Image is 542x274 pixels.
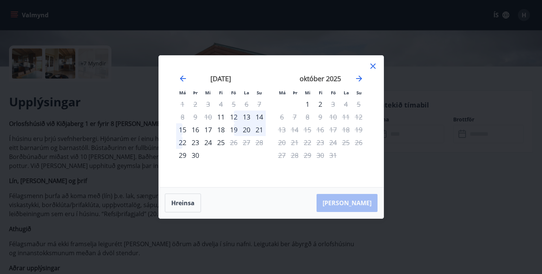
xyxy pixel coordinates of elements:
td: Not available. fimmtudagur, 30. október 2025 [314,149,327,162]
td: Choose fimmtudagur, 25. september 2025 as your check-in date. It’s available. [215,136,227,149]
div: 2 [314,98,327,111]
td: Not available. föstudagur, 26. september 2025 [227,136,240,149]
td: Not available. miðvikudagur, 10. september 2025 [202,111,215,123]
td: Not available. mánudagur, 1. september 2025 [176,98,189,111]
td: Not available. föstudagur, 31. október 2025 [327,149,340,162]
td: Not available. mánudagur, 27. október 2025 [276,149,288,162]
div: 30 [189,149,202,162]
div: 18 [215,123,227,136]
td: Not available. þriðjudagur, 7. október 2025 [288,111,301,123]
small: Má [179,90,186,95]
td: Not available. sunnudagur, 19. október 2025 [352,123,365,136]
td: Choose mánudagur, 29. september 2025 as your check-in date. It’s available. [176,149,189,162]
small: Fi [219,90,223,95]
td: Not available. laugardagur, 4. október 2025 [340,98,352,111]
div: Move forward to switch to the next month. [355,74,364,83]
td: Not available. þriðjudagur, 28. október 2025 [288,149,301,162]
div: 14 [253,111,266,123]
div: Aðeins útritun í boði [227,136,240,149]
td: Choose mánudagur, 15. september 2025 as your check-in date. It’s available. [176,123,189,136]
td: Not available. miðvikudagur, 3. september 2025 [202,98,215,111]
td: Not available. sunnudagur, 26. október 2025 [352,136,365,149]
div: 12 [227,111,240,123]
td: Not available. laugardagur, 18. október 2025 [340,123,352,136]
td: Not available. mánudagur, 6. október 2025 [276,111,288,123]
td: Not available. þriðjudagur, 2. september 2025 [189,98,202,111]
div: 22 [176,136,189,149]
td: Choose mánudagur, 22. september 2025 as your check-in date. It’s available. [176,136,189,149]
td: Not available. sunnudagur, 28. september 2025 [253,136,266,149]
button: Hreinsa [165,194,201,212]
td: Not available. sunnudagur, 7. september 2025 [253,98,266,111]
small: Mi [205,90,211,95]
small: La [244,90,249,95]
td: Not available. miðvikudagur, 22. október 2025 [301,136,314,149]
div: Aðeins innritun í boði [215,111,227,123]
div: 15 [176,123,189,136]
small: Þr [193,90,198,95]
div: 16 [189,123,202,136]
div: 19 [227,123,240,136]
td: Not available. mánudagur, 20. október 2025 [276,136,288,149]
td: Not available. mánudagur, 13. október 2025 [276,123,288,136]
td: Not available. miðvikudagur, 15. október 2025 [301,123,314,136]
td: Not available. laugardagur, 6. september 2025 [240,98,253,111]
strong: október 2025 [300,74,341,83]
small: Þr [293,90,297,95]
td: Not available. þriðjudagur, 14. október 2025 [288,123,301,136]
div: 20 [240,123,253,136]
td: Choose miðvikudagur, 24. september 2025 as your check-in date. It’s available. [202,136,215,149]
div: Calendar [168,65,375,178]
small: Fö [231,90,236,95]
td: Choose laugardagur, 20. september 2025 as your check-in date. It’s available. [240,123,253,136]
td: Not available. mánudagur, 8. september 2025 [176,111,189,123]
small: Fö [331,90,336,95]
div: 25 [215,136,227,149]
td: Not available. fimmtudagur, 23. október 2025 [314,136,327,149]
small: Su [257,90,262,95]
td: Choose fimmtudagur, 18. september 2025 as your check-in date. It’s available. [215,123,227,136]
td: Not available. laugardagur, 11. október 2025 [340,111,352,123]
td: Not available. þriðjudagur, 21. október 2025 [288,136,301,149]
div: 17 [202,123,215,136]
td: Choose þriðjudagur, 23. september 2025 as your check-in date. It’s available. [189,136,202,149]
td: Choose miðvikudagur, 17. september 2025 as your check-in date. It’s available. [202,123,215,136]
td: Choose sunnudagur, 21. september 2025 as your check-in date. It’s available. [253,123,266,136]
td: Not available. föstudagur, 24. október 2025 [327,136,340,149]
small: Má [279,90,286,95]
td: Not available. föstudagur, 5. september 2025 [227,98,240,111]
td: Not available. föstudagur, 17. október 2025 [327,123,340,136]
small: Fi [319,90,323,95]
div: Aðeins innritun í boði [176,149,189,162]
small: Su [356,90,362,95]
td: Not available. þriðjudagur, 9. september 2025 [189,111,202,123]
small: La [344,90,349,95]
div: 1 [301,98,314,111]
td: Choose miðvikudagur, 1. október 2025 as your check-in date. It’s available. [301,98,314,111]
td: Not available. föstudagur, 10. október 2025 [327,111,340,123]
td: Choose fimmtudagur, 2. október 2025 as your check-in date. It’s available. [314,98,327,111]
td: Not available. sunnudagur, 5. október 2025 [352,98,365,111]
td: Not available. fimmtudagur, 9. október 2025 [314,111,327,123]
td: Not available. miðvikudagur, 29. október 2025 [301,149,314,162]
td: Not available. sunnudagur, 12. október 2025 [352,111,365,123]
td: Not available. miðvikudagur, 8. október 2025 [301,111,314,123]
div: Move backward to switch to the previous month. [178,74,187,83]
td: Not available. laugardagur, 27. september 2025 [240,136,253,149]
td: Not available. fimmtudagur, 16. október 2025 [314,123,327,136]
div: 24 [202,136,215,149]
div: 23 [189,136,202,149]
td: Choose föstudagur, 19. september 2025 as your check-in date. It’s available. [227,123,240,136]
td: Not available. fimmtudagur, 4. september 2025 [215,98,227,111]
td: Choose föstudagur, 12. september 2025 as your check-in date. It’s available. [227,111,240,123]
td: Not available. föstudagur, 3. október 2025 [327,98,340,111]
div: Aðeins útritun í boði [327,98,340,111]
td: Choose þriðjudagur, 16. september 2025 as your check-in date. It’s available. [189,123,202,136]
td: Choose laugardagur, 13. september 2025 as your check-in date. It’s available. [240,111,253,123]
small: Mi [305,90,311,95]
td: Choose fimmtudagur, 11. september 2025 as your check-in date. It’s available. [215,111,227,123]
div: 21 [253,123,266,136]
td: Choose þriðjudagur, 30. september 2025 as your check-in date. It’s available. [189,149,202,162]
td: Choose sunnudagur, 14. september 2025 as your check-in date. It’s available. [253,111,266,123]
td: Not available. laugardagur, 25. október 2025 [340,136,352,149]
